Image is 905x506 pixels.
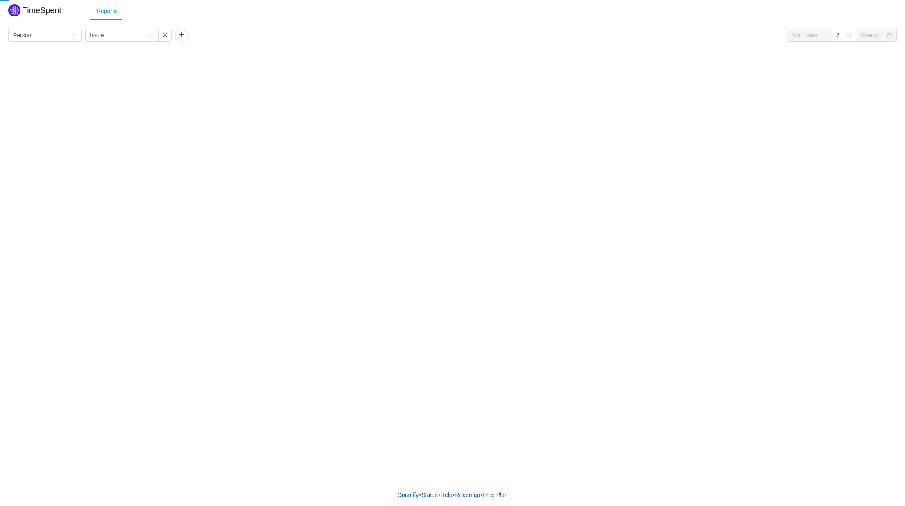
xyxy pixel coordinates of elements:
[887,33,892,39] i: icon: calendar
[846,33,851,39] i: icon: down
[8,4,20,16] img: Quantify logo
[440,489,453,501] a: Help
[23,6,61,15] h2: TimeSpent
[453,492,455,498] span: •
[438,492,440,498] span: •
[175,29,188,42] button: icon: plus
[421,489,438,501] a: Status
[482,489,508,501] button: Free Plan
[397,489,419,501] a: Quantify
[158,29,172,42] button: icon: close
[419,492,421,498] span: •
[837,29,840,41] div: 6
[90,2,123,20] div: Reports
[90,29,104,41] div: Issue
[149,33,154,39] i: icon: down
[861,29,878,41] div: Weeks
[480,492,482,498] span: •
[787,29,832,42] input: Start date
[13,29,31,41] div: Person
[72,33,77,39] i: icon: down
[455,489,481,501] a: Roadmap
